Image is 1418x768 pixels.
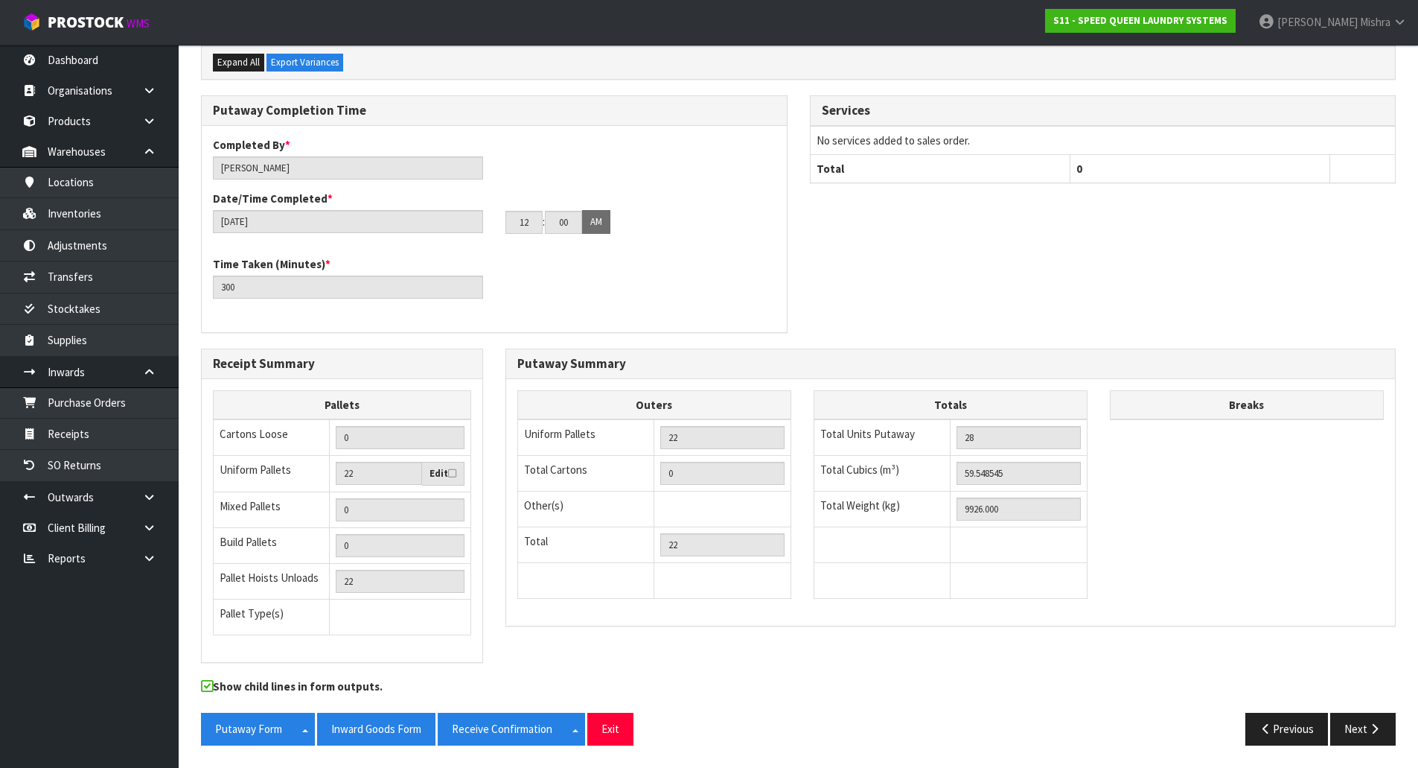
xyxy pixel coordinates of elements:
button: Receive Confirmation [438,713,566,745]
td: Build Pallets [214,527,330,563]
td: Mixed Pallets [214,492,330,527]
button: Inward Goods Form [317,713,435,745]
input: Manual [336,426,464,449]
td: Total [517,527,654,563]
button: Export Variances [266,54,343,72]
td: Total Cartons [517,456,654,492]
td: Total Cubics (m³) [814,456,951,492]
label: Date/Time Completed [213,191,333,206]
input: Time Taken [213,276,483,299]
input: Manual [336,534,464,557]
th: Breaks [1110,390,1383,419]
button: Expand All [213,54,264,72]
input: HH [505,211,543,234]
input: OUTERS TOTAL = CTN [660,462,785,485]
input: UNIFORM P LINES [660,426,785,449]
td: Pallet Type(s) [214,599,330,635]
h3: Receipt Summary [213,357,471,371]
input: UNIFORM P + MIXED P + BUILD P [336,570,464,593]
td: Pallet Hoists Unloads [214,563,330,599]
label: Completed By [213,137,290,153]
button: Next [1330,713,1396,745]
input: TOTAL PACKS [660,533,785,556]
td: Total Weight (kg) [814,492,951,527]
td: Uniform Pallets [214,456,330,492]
span: Expand All [217,56,260,69]
button: Putaway Form [201,713,296,745]
th: Totals [814,390,1087,419]
span: 0 [1076,162,1082,176]
td: Total Units Putaway [814,419,951,456]
a: S11 - SPEED QUEEN LAUNDRY SYSTEMS [1045,9,1236,33]
label: Edit [429,466,456,481]
h3: Putaway Completion Time [213,104,776,118]
input: MM [545,211,582,234]
input: Uniform Pallets [336,462,422,485]
td: Uniform Pallets [517,419,654,456]
td: : [543,210,545,234]
input: Date/Time completed [213,210,483,233]
span: ProStock [48,13,124,32]
h3: Services [822,104,1385,118]
td: Other(s) [517,492,654,527]
label: Show child lines in form outputs. [201,679,383,698]
th: Pallets [214,390,471,419]
span: Mishra [1360,15,1390,29]
button: Previous [1245,713,1329,745]
td: Cartons Loose [214,419,330,456]
th: Outers [517,390,791,419]
th: Total [811,154,1070,183]
h3: Putaway Summary [517,357,1384,371]
strong: S11 - SPEED QUEEN LAUNDRY SYSTEMS [1053,14,1227,27]
span: [PERSON_NAME] [1277,15,1358,29]
td: No services added to sales order. [811,126,1396,154]
button: AM [582,210,610,234]
img: cube-alt.png [22,13,41,31]
small: WMS [127,16,150,31]
label: Time Taken (Minutes) [213,256,330,272]
input: Manual [336,498,464,521]
button: Exit [587,713,633,745]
